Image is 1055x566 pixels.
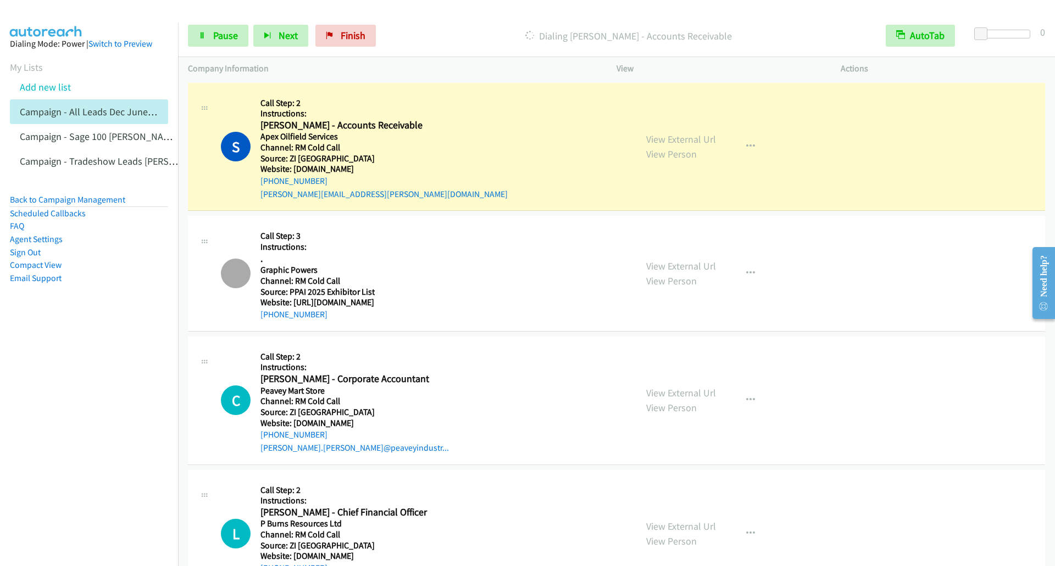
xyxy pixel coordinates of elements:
[213,29,238,42] span: Pause
[646,401,697,414] a: View Person
[1023,239,1055,327] iframe: Resource Center
[260,309,327,320] a: [PHONE_NUMBER]
[980,30,1030,38] div: Delay between calls (in seconds)
[260,176,327,186] a: [PHONE_NUMBER]
[260,189,508,199] a: [PERSON_NAME][EMAIL_ADDRESS][PERSON_NAME][DOMAIN_NAME]
[10,260,62,270] a: Compact View
[260,142,508,153] h5: Channel: RM Cold Call
[260,231,375,242] h5: Call Step: 3
[260,518,508,529] h5: P Burns Resources Ltd
[260,540,508,551] h5: Source: ZI [GEOGRAPHIC_DATA]
[260,396,449,407] h5: Channel: RM Cold Call
[221,519,251,548] h1: L
[260,287,375,298] h5: Source: PPAI 2025 Exhibitor List
[260,265,375,276] h5: Graphic Powers
[221,132,251,161] h1: S
[20,130,210,143] a: Campaign - Sage 100 [PERSON_NAME] Cloned
[260,385,449,396] h5: Peavey Mart Store
[260,529,508,540] h5: Channel: RM Cold Call
[1040,25,1045,40] div: 0
[10,221,24,231] a: FAQ
[260,442,449,453] a: [PERSON_NAME].[PERSON_NAME]@peaveyindustr...
[260,276,375,287] h5: Channel: RM Cold Call
[646,520,716,533] a: View External Url
[341,29,365,42] span: Finish
[20,105,251,118] a: Campaign - All Leads Dec June [PERSON_NAME] Cloned
[886,25,955,47] button: AutoTab
[260,98,508,109] h5: Call Step: 2
[221,385,251,415] h1: C
[188,25,248,47] a: Pause
[279,29,298,42] span: Next
[88,38,152,49] a: Switch to Preview
[260,242,375,253] h5: Instructions:
[20,155,246,167] a: Campaign - Tradeshow Leads [PERSON_NAME] Cloned
[260,119,508,132] h2: [PERSON_NAME] - Accounts Receivable
[260,551,508,562] h5: Website: [DOMAIN_NAME]
[260,362,449,373] h5: Instructions:
[10,61,43,74] a: My Lists
[646,386,716,399] a: View External Url
[10,234,63,244] a: Agent Settings
[221,259,251,288] div: The call has been skipped
[10,247,41,257] a: Sign Out
[260,485,508,496] h5: Call Step: 2
[646,260,716,272] a: View External Url
[841,62,1045,75] p: Actions
[10,273,62,283] a: Email Support
[10,194,125,205] a: Back to Campaign Management
[391,29,866,43] p: Dialing [PERSON_NAME] - Accounts Receivable
[260,153,508,164] h5: Source: ZI [GEOGRAPHIC_DATA]
[10,208,86,218] a: Scheduled Callbacks
[221,519,251,548] div: The call is yet to be attempted
[260,418,449,429] h5: Website: [DOMAIN_NAME]
[617,62,821,75] p: View
[188,62,597,75] p: Company Information
[260,297,375,308] h5: Website: [URL][DOMAIN_NAME]
[10,37,168,51] div: Dialing Mode: Power |
[260,131,508,142] h5: Apex Oilfield Services
[260,253,375,265] h2: .
[20,81,71,93] a: Add new list
[260,373,449,385] h2: [PERSON_NAME] - Corporate Accountant
[260,407,449,418] h5: Source: ZI [GEOGRAPHIC_DATA]
[260,506,508,519] h2: [PERSON_NAME] - Chief Financial Officer
[646,133,716,145] a: View External Url
[315,25,376,47] a: Finish
[260,495,508,506] h5: Instructions:
[260,108,508,119] h5: Instructions:
[260,164,508,175] h5: Website: [DOMAIN_NAME]
[646,148,697,160] a: View Person
[646,535,697,547] a: View Person
[260,429,327,440] a: [PHONE_NUMBER]
[253,25,308,47] button: Next
[646,274,697,287] a: View Person
[221,385,251,415] div: The call is yet to be attempted
[260,351,449,362] h5: Call Step: 2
